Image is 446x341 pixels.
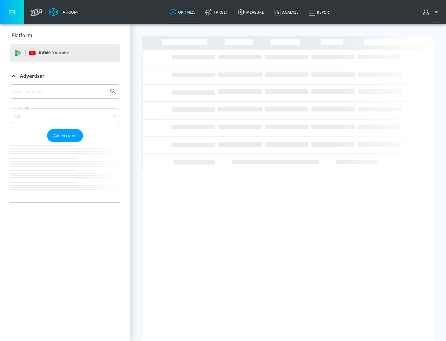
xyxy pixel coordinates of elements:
[10,67,120,85] div: Advertiser
[10,108,120,124] div: A-Z
[11,32,32,39] p: Platform
[20,73,45,79] p: Advertiser
[53,132,77,139] span: Add Account
[12,87,106,95] input: Search by name
[304,1,336,23] a: Report
[269,1,304,23] a: Analyze
[10,142,120,202] nav: list of Advertiser
[10,84,120,202] div: Advertiser
[60,9,78,15] div: Atrium
[49,7,78,17] a: Atrium
[47,129,83,142] button: Add Account
[233,1,269,23] a: measure
[18,106,31,110] label: Sort By
[431,20,440,24] span: v 4.19.0
[10,27,120,44] div: Platform
[165,1,200,23] a: optimize
[39,50,69,56] p: DV360:
[52,50,69,56] p: Youtube
[10,44,120,62] div: DV360: Youtube
[200,1,233,23] a: Target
